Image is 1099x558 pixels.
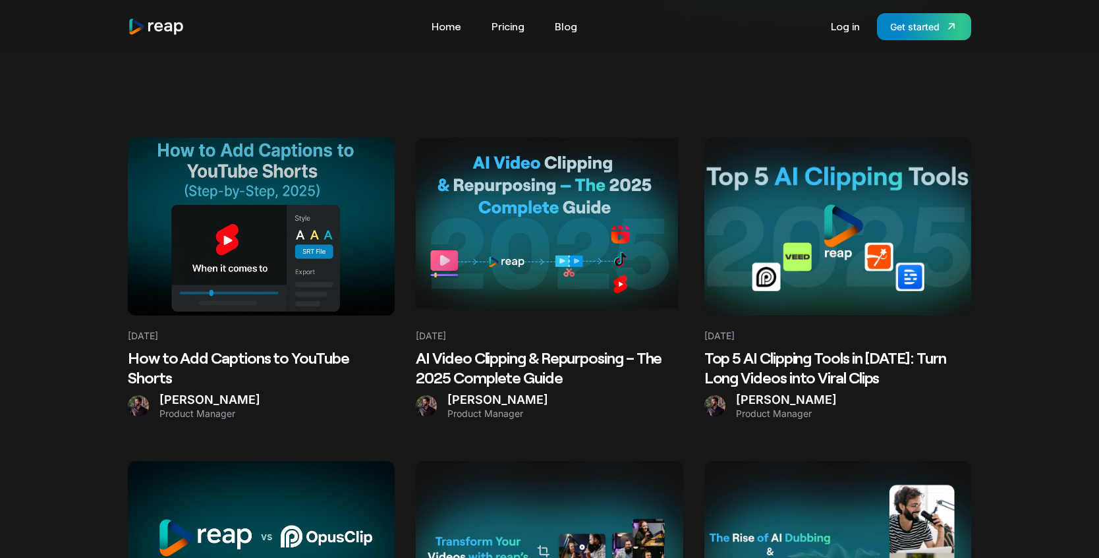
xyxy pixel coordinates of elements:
[416,348,683,387] h2: AI Video Clipping & Repurposing – The 2025 Complete Guide
[159,393,260,408] div: [PERSON_NAME]
[704,138,971,419] a: [DATE]Top 5 AI Clipping Tools in [DATE]: Turn Long Videos into Viral Clips[PERSON_NAME]Product Ma...
[736,408,837,420] div: Product Manager
[128,348,395,387] h2: How to Add Captions to YouTube Shorts
[159,408,260,420] div: Product Manager
[128,18,184,36] a: home
[704,316,735,343] div: [DATE]
[485,16,531,37] a: Pricing
[447,408,548,420] div: Product Manager
[890,20,940,34] div: Get started
[704,348,971,387] h2: Top 5 AI Clipping Tools in [DATE]: Turn Long Videos into Viral Clips
[548,16,584,37] a: Blog
[416,316,446,343] div: [DATE]
[425,16,468,37] a: Home
[447,393,548,408] div: [PERSON_NAME]
[416,138,683,419] a: [DATE]AI Video Clipping & Repurposing – The 2025 Complete Guide[PERSON_NAME]Product Manager
[128,18,184,36] img: reap logo
[128,138,395,419] a: [DATE]How to Add Captions to YouTube Shorts[PERSON_NAME]Product Manager
[824,16,866,37] a: Log in
[736,393,837,408] div: [PERSON_NAME]
[877,13,971,40] a: Get started
[128,316,158,343] div: [DATE]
